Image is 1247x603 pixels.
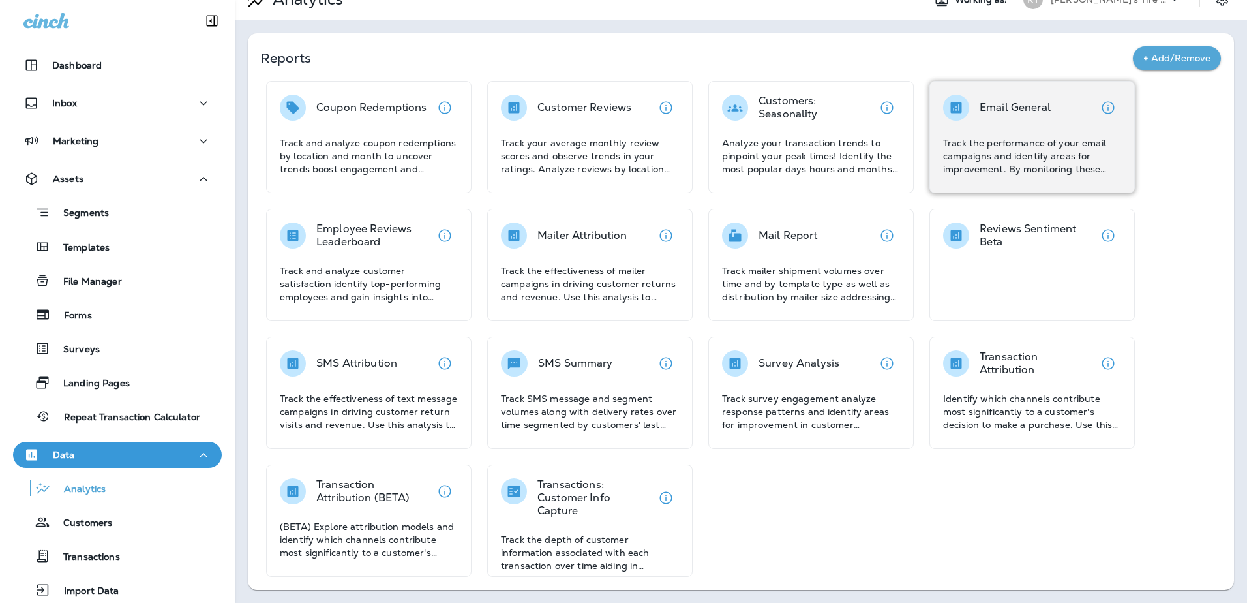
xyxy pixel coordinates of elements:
button: View details [653,223,679,249]
button: View details [874,350,900,377]
p: Coupon Redemptions [316,101,427,114]
button: Repeat Transaction Calculator [13,403,222,430]
button: View details [653,95,679,121]
p: Survey Analysis [759,357,839,370]
p: Mailer Attribution [537,229,627,242]
p: Import Data [51,585,119,598]
p: SMS Attribution [316,357,397,370]
button: Forms [13,301,222,328]
button: Collapse Sidebar [194,8,230,34]
button: Analytics [13,474,222,502]
p: Reviews Sentiment Beta [980,223,1095,249]
p: Inbox [52,98,77,108]
p: Track your average monthly review scores and observe trends in your ratings. Analyze reviews by l... [501,136,679,176]
p: Data [53,450,75,460]
p: Transaction Attribution [980,350,1095,377]
button: Marketing [13,128,222,154]
button: View details [874,95,900,121]
button: Inbox [13,90,222,116]
button: View details [432,478,458,504]
button: File Manager [13,267,222,294]
p: Forms [51,310,92,322]
button: Dashboard [13,52,222,78]
p: Employee Reviews Leaderboard [316,223,432,249]
p: Track the effectiveness of text message campaigns in driving customer return visits and revenue. ... [280,392,458,431]
p: Reports [261,49,1133,67]
p: Track the effectiveness of mailer campaigns in driving customer returns and revenue. Use this ana... [501,264,679,303]
p: Track the performance of your email campaigns and identify areas for improvement. By monitoring t... [943,136,1121,176]
p: Analyze your transaction trends to pinpoint your peak times! Identify the most popular days hours... [722,136,900,176]
p: Identify which channels contribute most significantly to a customer's decision to make a purchase... [943,392,1121,431]
p: Analytics [51,484,106,496]
p: (BETA) Explore attribution models and identify which channels contribute most significantly to a ... [280,520,458,559]
button: View details [653,485,679,511]
button: View details [874,223,900,249]
p: Assets [53,174,83,184]
button: Segments [13,198,222,226]
button: Assets [13,166,222,192]
p: Track mailer shipment volumes over time and by template type as well as distribution by mailer si... [722,264,900,303]
p: Track survey engagement analyze response patterns and identify areas for improvement in customer ... [722,392,900,431]
button: + Add/Remove [1133,46,1221,70]
button: Surveys [13,335,222,362]
p: Customers: Seasonality [759,95,874,121]
button: View details [1095,223,1121,249]
p: Marketing [53,136,98,146]
p: Transaction Attribution (BETA) [316,478,432,504]
p: Track the depth of customer information associated with each transaction over time aiding in asse... [501,533,679,572]
p: Customers [50,518,112,530]
button: Data [13,442,222,468]
p: Track and analyze customer satisfaction identify top-performing employees and gain insights into ... [280,264,458,303]
p: Track and analyze coupon redemptions by location and month to uncover trends boost engagement and... [280,136,458,176]
button: View details [653,350,679,377]
p: SMS Summary [538,357,613,370]
button: View details [432,223,458,249]
p: Customer Reviews [537,101,631,114]
button: Templates [13,233,222,260]
p: Surveys [50,344,100,356]
p: Landing Pages [50,378,130,390]
p: Repeat Transaction Calculator [51,412,200,424]
button: View details [1095,95,1121,121]
p: Email General [980,101,1051,114]
button: Customers [13,508,222,536]
p: Templates [50,242,110,255]
p: File Manager [50,276,122,288]
button: View details [432,350,458,377]
button: Transactions [13,542,222,570]
p: Transactions [50,551,120,564]
p: Track SMS message and segment volumes along with delivery rates over time segmented by customers'... [501,392,679,431]
button: View details [432,95,458,121]
p: Dashboard [52,60,102,70]
button: View details [1095,350,1121,377]
p: Transactions: Customer Info Capture [537,478,653,518]
button: Landing Pages [13,369,222,396]
p: Segments [50,208,109,221]
p: Mail Report [759,229,818,242]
